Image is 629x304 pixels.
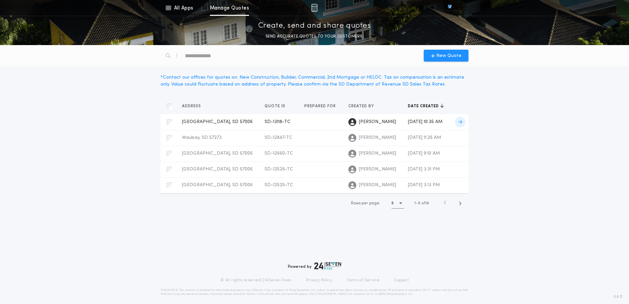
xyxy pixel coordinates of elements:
span: Created by [348,104,375,109]
p: © All rights reserved. 24|Seven Fees [220,278,291,283]
button: 5 [391,198,404,209]
span: 5 [418,201,420,205]
span: [PERSON_NAME] [359,182,396,189]
span: Rows per page: [351,201,380,205]
span: [PERSON_NAME] [359,119,396,125]
span: Address [182,104,202,109]
img: img [311,4,317,12]
img: logo [314,262,341,270]
span: [DATE] 10:35 AM [408,119,442,124]
span: [DATE] 3:31 PM [408,167,440,172]
button: Date created [408,103,444,110]
span: [PERSON_NAME] [359,135,396,141]
span: Quote ID [264,104,287,109]
span: New Quote [436,52,462,59]
button: Address [182,103,206,110]
button: Created by [348,103,379,110]
span: [GEOGRAPHIC_DATA], SD 57006 [182,167,253,172]
div: * Contact our offices for quotes on: New Construction, Builder, Commercial, 2nd Mortgage or HELOC... [161,74,468,88]
p: DISCLAIMER: This estimate is provided for informational purposes only. 24|Seven Fees, a product o... [161,288,468,296]
span: 1 [415,201,416,205]
span: Date created [408,104,440,109]
a: [URL][DOMAIN_NAME] [315,293,348,295]
span: SD-12525-TC [264,183,293,188]
a: Support [394,278,409,283]
p: SEND ACCURATE QUOTES TO YOUR CUSTOMERS. [265,33,364,40]
h1: 5 [391,200,394,207]
p: Create, send and share quotes [258,21,371,31]
span: Prepared for [304,104,337,109]
span: SD-13118-TC [264,119,290,124]
span: [DATE] 11:26 AM [408,135,441,140]
span: 3.8.0 [614,294,622,300]
img: vs-icon [436,5,464,11]
button: Quote ID [264,103,290,110]
span: [DATE] 3:13 PM [408,183,440,188]
a: Privacy Policy [306,278,332,283]
span: [GEOGRAPHIC_DATA], SD 57006 [182,183,253,188]
span: [PERSON_NAME] [359,166,396,173]
span: SD-12660-TC [264,151,293,156]
span: SD-12847-TC [264,135,292,140]
span: [DATE] 9:10 AM [408,151,440,156]
span: of 18 [421,200,429,206]
button: New Quote [424,50,468,62]
span: SD-12526-TC [264,167,293,172]
a: Terms of Service [346,278,379,283]
span: Waubay, SD 57273 [182,135,222,140]
span: [GEOGRAPHIC_DATA], SD 57006 [182,151,253,156]
div: Powered by [288,262,341,270]
span: [PERSON_NAME] [359,150,396,157]
span: [GEOGRAPHIC_DATA], SD 57006 [182,119,253,124]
